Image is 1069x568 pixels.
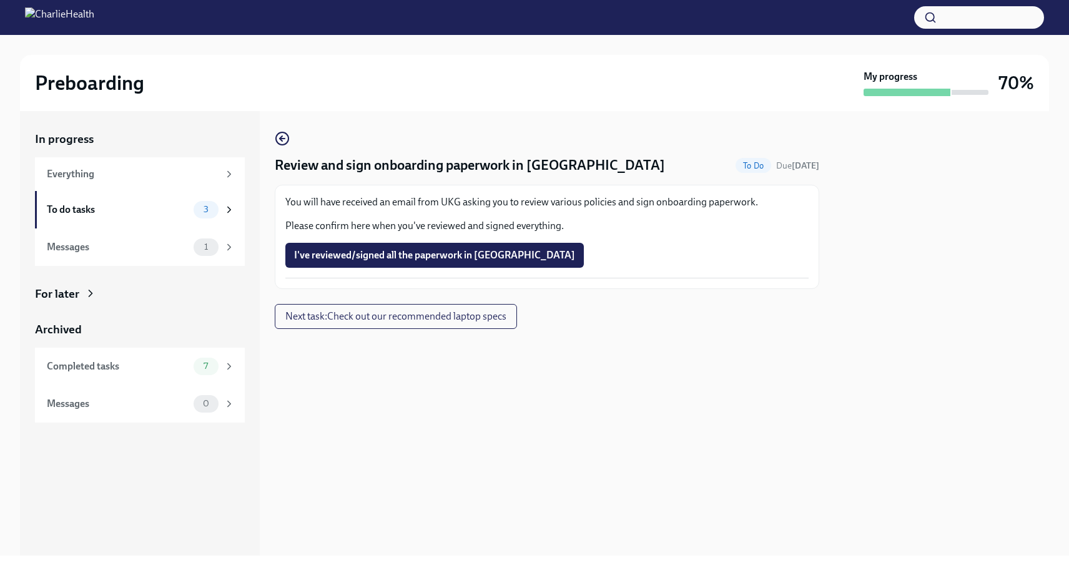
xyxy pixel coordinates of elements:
span: I've reviewed/signed all the paperwork in [GEOGRAPHIC_DATA] [294,249,575,262]
strong: My progress [864,70,917,84]
a: Messages1 [35,228,245,266]
span: Due [776,160,819,171]
span: August 25th, 2025 09:00 [776,160,819,172]
button: I've reviewed/signed all the paperwork in [GEOGRAPHIC_DATA] [285,243,584,268]
h4: Review and sign onboarding paperwork in [GEOGRAPHIC_DATA] [275,156,665,175]
h3: 70% [998,72,1034,94]
p: Please confirm here when you've reviewed and signed everything. [285,219,809,233]
span: 3 [196,205,216,214]
div: Completed tasks [47,360,189,373]
div: To do tasks [47,203,189,217]
div: Messages [47,240,189,254]
span: 7 [196,361,215,371]
strong: [DATE] [792,160,819,171]
div: For later [35,286,79,302]
span: 0 [195,399,217,408]
a: Completed tasks7 [35,348,245,385]
span: To Do [736,161,771,170]
div: Messages [47,397,189,411]
a: To do tasks3 [35,191,245,228]
p: You will have received an email from UKG asking you to review various policies and sign onboardin... [285,195,809,209]
span: Next task : Check out our recommended laptop specs [285,310,506,323]
div: Everything [47,167,219,181]
img: CharlieHealth [25,7,94,27]
h2: Preboarding [35,71,144,95]
span: 1 [197,242,215,252]
a: In progress [35,131,245,147]
a: Archived [35,321,245,338]
a: Everything [35,157,245,191]
button: Next task:Check out our recommended laptop specs [275,304,517,329]
a: For later [35,286,245,302]
a: Messages0 [35,385,245,423]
